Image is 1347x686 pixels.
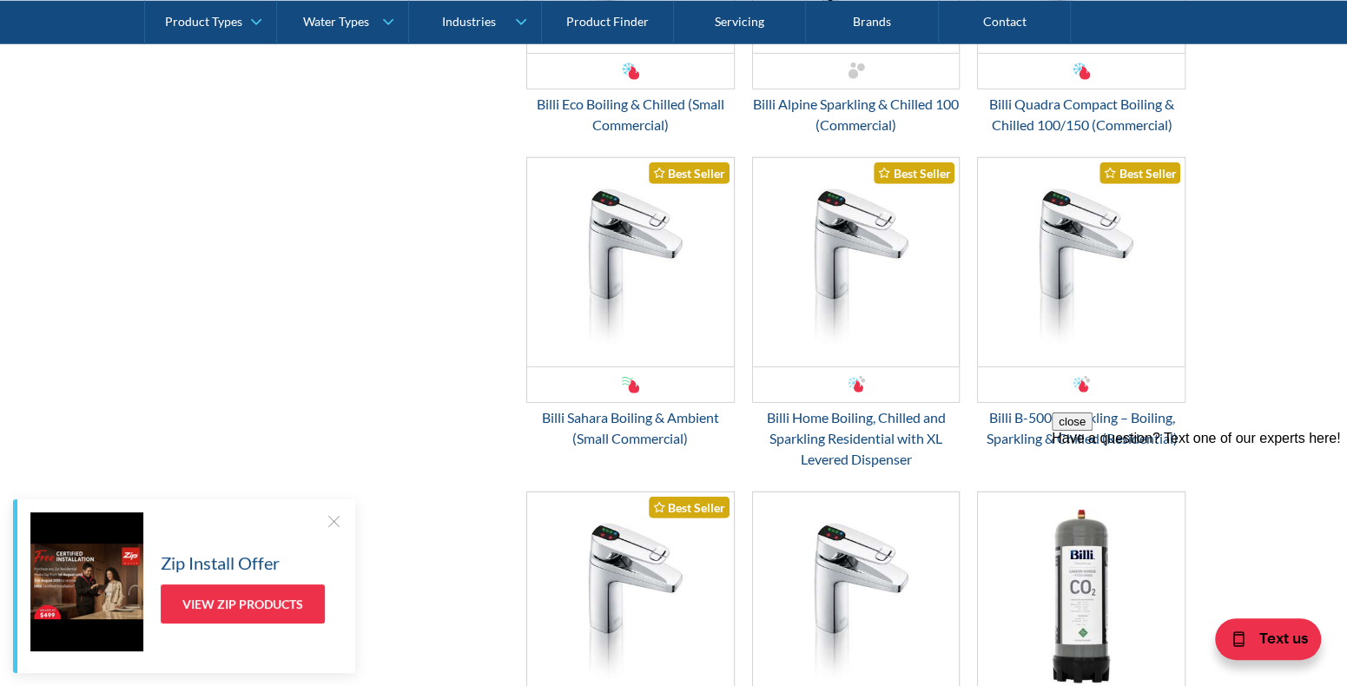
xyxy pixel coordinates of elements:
h5: Zip Install Offer [161,550,280,576]
div: Water Types [303,14,369,29]
div: Billi Sahara Boiling & Ambient (Small Commercial) [526,407,735,449]
a: Billi Home Boiling, Chilled and Sparkling Residential with XL Levered DispenserBest SellerBilli H... [752,157,961,470]
div: Billi Home Boiling, Chilled and Sparkling Residential with XL Levered Dispenser [752,407,961,470]
div: Billi Eco Boiling & Chilled (Small Commercial) [526,94,735,135]
div: Best Seller [1099,162,1180,184]
div: Product Types [165,14,242,29]
iframe: podium webchat widget prompt [1052,412,1347,621]
div: Billi Alpine Sparkling & Chilled 100 (Commercial) [752,94,961,135]
div: Billi B-5000 Sparkling – Boiling, Sparkling & Chilled (Residential) [977,407,1185,449]
img: Zip Install Offer [30,512,143,651]
div: Best Seller [874,162,954,184]
img: Billi B-5000 Sparkling – Boiling, Sparkling & Chilled (Residential) [978,158,1185,366]
a: View Zip Products [161,584,325,623]
a: Billi B-5000 Sparkling – Boiling, Sparkling & Chilled (Residential)Best SellerBilli B-5000 Sparkl... [977,157,1185,449]
img: Billi Sahara Boiling & Ambient (Small Commercial) [527,158,734,366]
div: Billi Quadra Compact Boiling & Chilled 100/150 (Commercial) [977,94,1185,135]
a: Billi Sahara Boiling & Ambient (Small Commercial)Best SellerBilli Sahara Boiling & Ambient (Small... [526,157,735,449]
iframe: podium webchat widget bubble [1173,599,1347,686]
img: Billi Home Boiling, Chilled and Sparkling Residential with XL Levered Dispenser [753,158,960,366]
div: Industries [441,14,495,29]
div: Best Seller [649,162,730,184]
div: Best Seller [649,497,730,518]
